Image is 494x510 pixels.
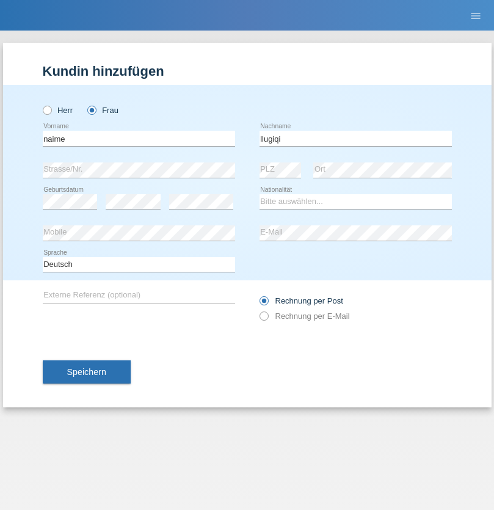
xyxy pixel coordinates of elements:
label: Rechnung per Post [260,296,343,305]
label: Herr [43,106,73,115]
input: Frau [87,106,95,114]
span: Speichern [67,367,106,377]
label: Rechnung per E-Mail [260,311,350,321]
a: menu [463,12,488,19]
i: menu [470,10,482,22]
input: Rechnung per Post [260,296,267,311]
input: Rechnung per E-Mail [260,311,267,327]
label: Frau [87,106,118,115]
button: Speichern [43,360,131,384]
h1: Kundin hinzufügen [43,64,452,79]
input: Herr [43,106,51,114]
